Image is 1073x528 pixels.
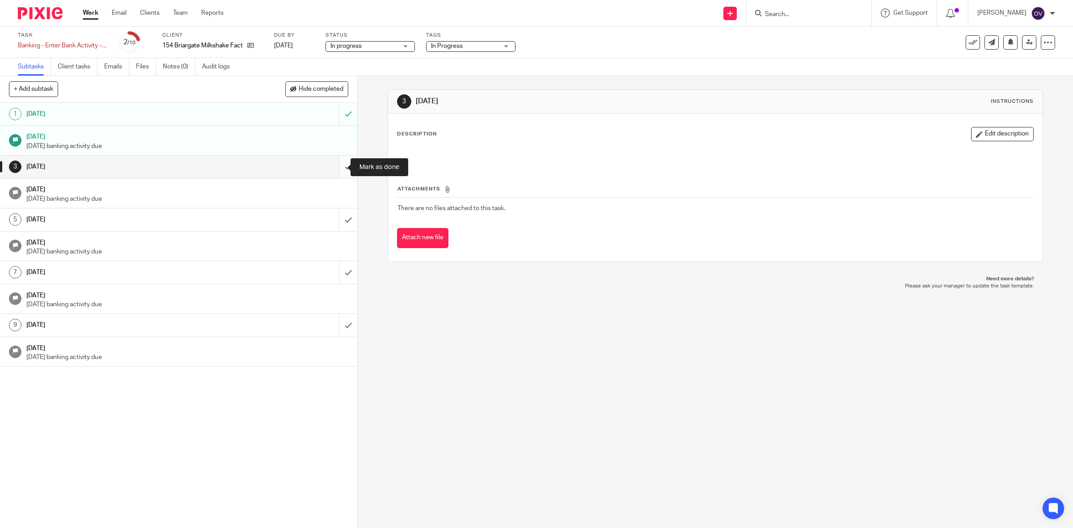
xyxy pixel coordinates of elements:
button: Hide completed [285,81,348,97]
span: [DATE] [274,42,293,49]
h1: [DATE] [26,289,348,300]
small: /10 [127,40,135,45]
label: Status [325,32,415,39]
label: Due by [274,32,314,39]
h1: [DATE] [26,318,229,332]
a: Clients [140,8,160,17]
input: Search [764,11,845,19]
span: In progress [330,43,362,49]
h1: [DATE] [26,160,229,173]
h1: [DATE] [26,342,348,353]
a: Audit logs [202,58,237,76]
span: Get Support [893,10,928,16]
h1: [DATE] [26,213,229,226]
p: [DATE] banking activity due [26,300,348,309]
a: Client tasks [58,58,97,76]
p: [DATE] banking activity due [26,353,348,362]
h1: [DATE] [26,266,229,279]
img: Pixie [18,7,63,19]
div: Instructions [991,98,1034,105]
a: Emails [104,58,129,76]
div: 1 [9,108,21,120]
a: Work [83,8,98,17]
img: svg%3E [1031,6,1045,21]
div: 3 [9,161,21,173]
span: There are no files attached to this task. [397,205,505,211]
a: Email [112,8,127,17]
p: Please ask your manager to update the task template. [397,283,1035,290]
span: In Progress [431,43,463,49]
button: Edit description [971,127,1034,141]
span: Attachments [397,186,440,191]
div: 5 [9,213,21,226]
div: Banking - Enter Bank Activity - week 38 [18,41,107,50]
p: Description [397,131,437,138]
a: Files [136,58,156,76]
div: 7 [9,266,21,279]
h1: [DATE] [26,107,229,121]
div: 2 [123,37,135,47]
a: Team [173,8,188,17]
p: Need more details? [397,275,1035,283]
p: [DATE] banking activity due [26,194,348,203]
span: Hide completed [299,86,343,93]
a: Notes (0) [163,58,195,76]
a: Reports [201,8,224,17]
button: + Add subtask [9,81,58,97]
h1: [DATE] [26,130,348,141]
p: [DATE] banking activity due [26,247,348,256]
label: Tags [426,32,515,39]
div: 3 [397,94,411,109]
label: Task [18,32,107,39]
h1: [DATE] [416,97,734,106]
h1: [DATE] [26,183,348,194]
div: 9 [9,319,21,331]
a: Subtasks [18,58,51,76]
label: Client [162,32,263,39]
p: 154 Briargate Milkshake Factory [162,41,243,50]
p: [DATE] banking activity due [26,142,348,151]
h1: [DATE] [26,236,348,247]
button: Attach new file [397,228,448,248]
p: [PERSON_NAME] [977,8,1027,17]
